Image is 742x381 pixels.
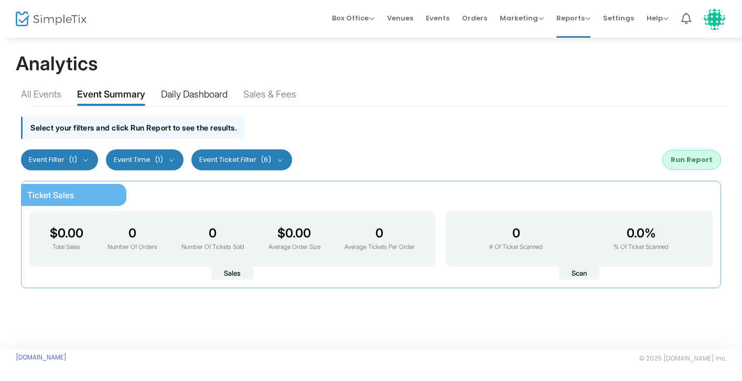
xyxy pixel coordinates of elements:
p: % Of Ticket Scanned [614,243,669,252]
span: © 2025 [DOMAIN_NAME] Inc. [639,354,726,363]
span: Box Office [332,13,374,23]
p: Number Of Orders [107,243,157,252]
button: Event Time(1) [106,149,184,170]
span: (1) [69,156,77,164]
h1: Analytics [16,52,726,75]
p: Average Tickets Per Order [345,243,415,252]
p: Number Of Tickets Sold [181,243,244,252]
h3: $0.00 [268,226,320,241]
h3: 0 [345,226,415,241]
span: Sales [211,267,253,280]
h3: 0 [181,226,244,241]
span: Scan [559,267,599,280]
h3: 0 [489,226,543,241]
span: Ticket Sales [27,190,74,200]
span: (6) [261,156,271,164]
div: Select your filters and click Run Report to see the results. [21,117,245,138]
h3: 0.0% [614,226,669,241]
span: Help [647,13,669,23]
h3: $0.00 [50,226,83,241]
span: Events [426,5,449,31]
div: Sales & Fees [243,87,296,105]
span: Orders [462,5,487,31]
div: All Events [21,87,61,105]
span: Settings [603,5,634,31]
h3: 0 [107,226,157,241]
button: Run Report [662,150,721,170]
p: Total Sales [50,243,83,252]
p: # Of Ticket Scanned [489,243,543,252]
span: (1) [155,156,163,164]
button: Event Ticket Filter(6) [191,149,292,170]
span: Venues [387,5,413,31]
span: Marketing [500,13,544,23]
a: [DOMAIN_NAME] [16,353,67,362]
div: Daily Dashboard [161,87,228,105]
p: Average Order Size [268,243,320,252]
div: Event Summary [77,87,145,105]
span: Reports [556,13,590,23]
button: Event Filter(1) [21,149,98,170]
